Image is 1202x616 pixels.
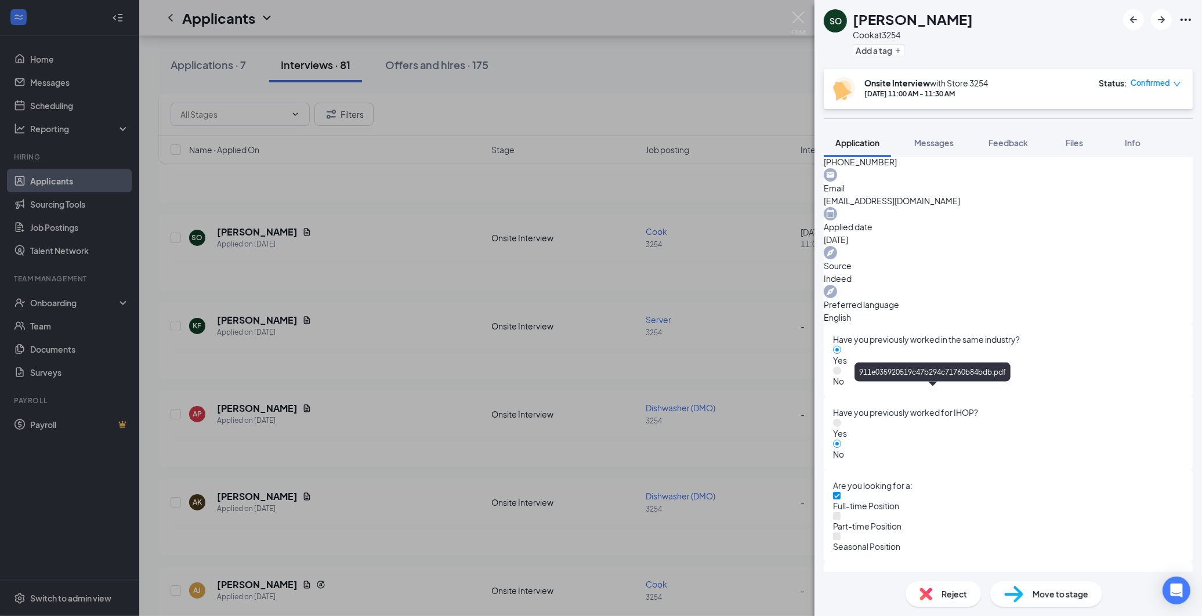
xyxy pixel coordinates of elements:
span: [EMAIL_ADDRESS][DOMAIN_NAME] [824,194,1193,207]
svg: Ellipses [1179,13,1193,27]
span: Info [1125,137,1141,148]
button: PlusAdd a tag [853,44,904,56]
span: Seasonal Position [833,540,1183,553]
div: Cook at 3254 [853,29,973,41]
button: ArrowRight [1151,9,1172,30]
span: Applied date [824,220,1193,233]
span: Preferred language [824,298,1193,311]
h1: [PERSON_NAME] [853,9,973,29]
span: Full-time Position [833,499,1183,512]
span: No [833,375,1183,387]
span: down [1173,80,1181,88]
div: with Store 3254 [864,77,988,89]
span: [PHONE_NUMBER] [824,155,1193,168]
span: Part-time Position [833,520,1183,532]
span: Application [835,137,879,148]
span: Feedback [989,137,1028,148]
svg: ArrowRight [1154,13,1168,27]
div: SO [830,15,842,27]
svg: Plus [895,47,901,54]
div: 911e035920519c47b294c71760b84bdb.pdf [855,363,1011,382]
span: Indeed [824,272,1193,285]
div: [DATE] 11:00 AM - 11:30 AM [864,89,988,99]
svg: ArrowLeftNew [1127,13,1141,27]
button: ArrowLeftNew [1123,9,1144,30]
span: Move to stage [1033,588,1088,600]
span: Email [824,182,1193,194]
span: Yes [833,354,1183,367]
span: Source [824,259,1193,272]
span: Messages [914,137,954,148]
span: Confirmed [1131,77,1170,89]
span: English [824,311,1193,324]
b: Onsite Interview [864,78,930,88]
span: Yes [833,427,1183,440]
span: [DATE] [824,233,1193,246]
span: Files [1066,137,1083,148]
div: Open Intercom Messenger [1163,577,1190,604]
span: Are you looking for a: [833,479,913,492]
div: Status : [1099,77,1127,89]
span: Have you previously worked in the same industry? [833,333,1020,346]
span: Which shift(s) are you available to work? (Check all that apply) [833,571,1061,584]
span: Have you previously worked for IHOP? [833,406,978,419]
span: No [833,448,1183,461]
span: Reject [942,588,967,600]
